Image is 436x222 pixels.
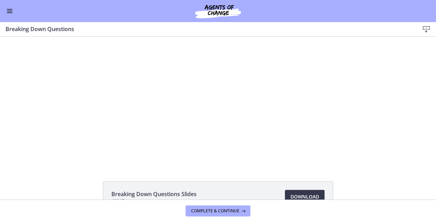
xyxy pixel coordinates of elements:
[191,208,239,214] span: Complete & continue
[290,193,319,201] span: Download
[111,190,197,198] span: Breaking Down Questions Slides
[285,190,325,204] a: Download
[111,198,197,204] span: 419 KB
[177,3,259,19] img: Agents of Change
[6,25,408,33] h3: Breaking Down Questions
[6,7,14,15] button: Enable menu
[186,205,250,216] button: Complete & continue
